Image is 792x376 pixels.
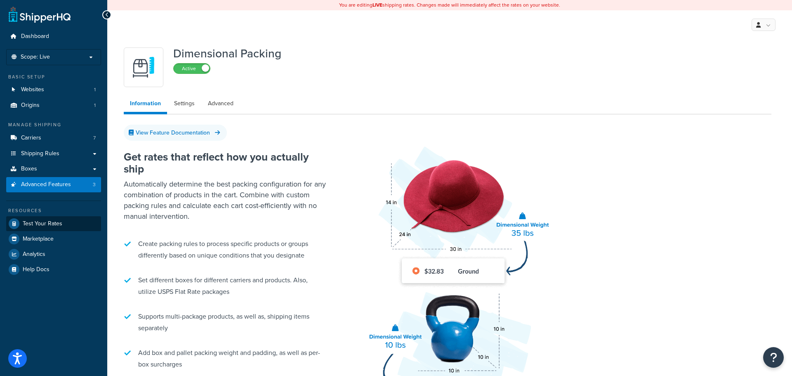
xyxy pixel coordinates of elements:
a: Settings [168,95,201,112]
img: DTVBYsAAAAAASUVORK5CYII= [129,53,158,82]
a: Analytics [6,247,101,262]
a: Origins1 [6,98,101,113]
span: Test Your Rates [23,220,62,227]
li: Set different boxes for different carriers and products. Also, utilize USPS Flat Rate packages [124,270,330,302]
li: Carriers [6,130,101,146]
span: Help Docs [23,266,49,273]
a: Advanced [202,95,240,112]
div: Manage Shipping [6,121,101,128]
a: Help Docs [6,262,101,277]
span: 1 [94,86,96,93]
span: Websites [21,86,44,93]
a: View Feature Documentation [124,125,227,141]
h1: Dimensional Packing [173,47,281,60]
li: Websites [6,82,101,97]
li: Add box and pallet packing weight and padding, as well as per-box surcharges [124,343,330,374]
a: Boxes [6,161,101,177]
span: Advanced Features [21,181,71,188]
button: Open Resource Center [763,347,784,368]
div: Resources [6,207,101,214]
p: Automatically determine the best packing configuration for any combination of products in the car... [124,179,330,222]
a: Websites1 [6,82,101,97]
a: Information [124,95,167,114]
a: Marketplace [6,232,101,246]
a: Dashboard [6,29,101,44]
h2: Get rates that reflect how you actually ship [124,151,330,175]
span: Analytics [23,251,45,258]
span: Scope: Live [21,54,50,61]
span: Carriers [21,135,41,142]
span: 7 [93,135,96,142]
span: Marketplace [23,236,54,243]
a: Carriers7 [6,130,101,146]
li: Advanced Features [6,177,101,192]
span: Origins [21,102,40,109]
span: Dashboard [21,33,49,40]
span: 3 [93,181,96,188]
a: Advanced Features3 [6,177,101,192]
li: Origins [6,98,101,113]
span: 1 [94,102,96,109]
div: Basic Setup [6,73,101,80]
li: Supports multi-package products, as well as, shipping items separately [124,307,330,338]
li: Create packing rules to process specific products or groups differently based on unique condition... [124,234,330,265]
span: Shipping Rules [21,150,59,157]
a: Shipping Rules [6,146,101,161]
label: Active [174,64,210,73]
span: Boxes [21,166,37,173]
a: Test Your Rates [6,216,101,231]
b: LIVE [372,1,382,9]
